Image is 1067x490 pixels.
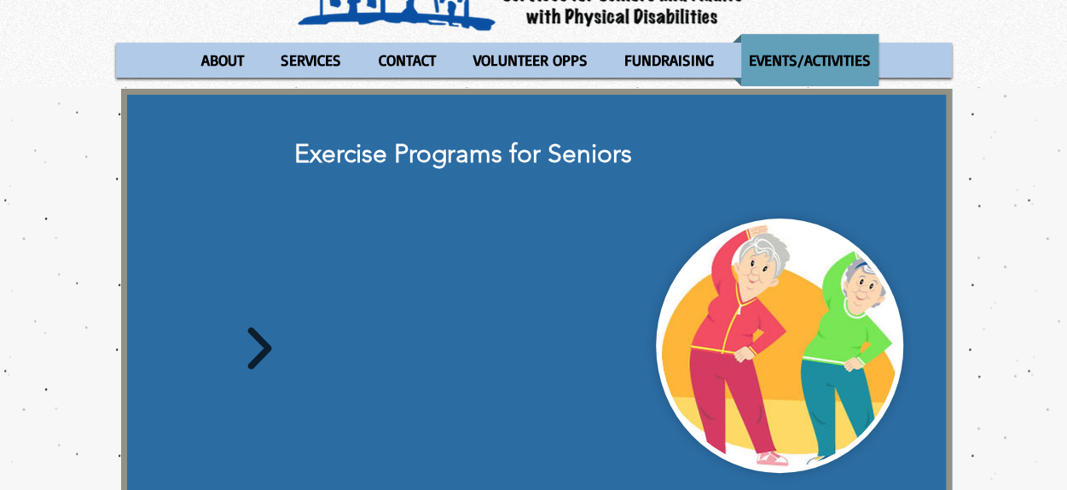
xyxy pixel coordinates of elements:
[194,34,252,86] p: ABOUT
[294,138,632,169] span: Exercise Programs for Seniors
[273,34,349,86] p: SERVICES
[466,34,595,86] p: VOLUNTEER OPPS
[184,34,260,86] a: ABOUT
[371,34,444,86] p: CONTACT
[617,34,722,86] p: FUNDRAISING
[733,34,887,86] a: EVENTS/ACTIVITIES
[457,34,604,86] a: VOLUNTEER OPPS
[661,224,898,468] img: exercise-class.jpg
[741,34,879,86] p: EVENTS/ACTIVITIES
[608,34,728,86] a: FUNDRAISING
[362,34,453,86] a: CONTACT
[264,34,357,86] a: SERVICES
[116,34,952,86] nav: Site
